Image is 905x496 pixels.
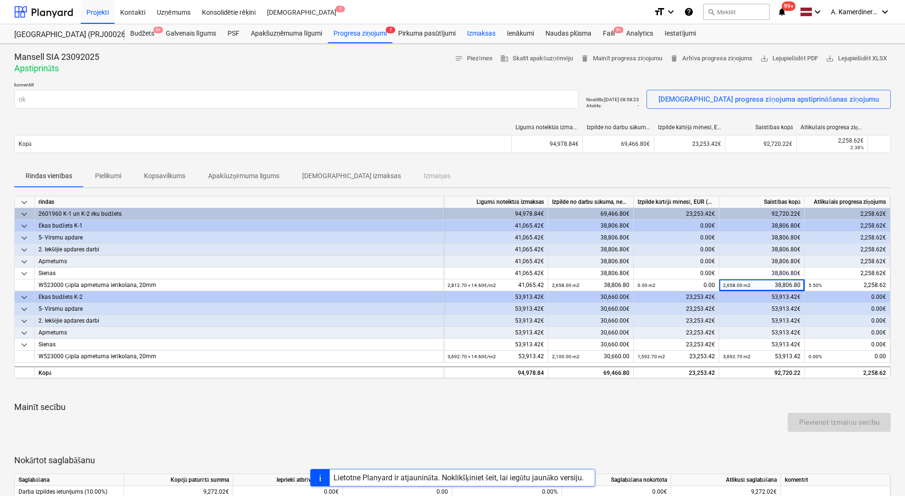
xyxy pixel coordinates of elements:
[548,196,634,208] div: Izpilde no darbu sākuma, neskaitot kārtējā mēneša izpildi
[719,256,805,267] div: 38,806.80€
[500,53,573,64] span: Skatīt apakšuzņēmēju
[455,54,463,63] span: notes
[800,124,864,131] div: Atlikušais progresa ziņojums
[548,208,634,220] div: 69,466.80€
[719,339,805,351] div: 53,913.42€
[444,303,548,315] div: 53,913.42€
[14,455,891,466] p: Nokārtot saglabāšanu
[725,136,796,152] div: 92,720.22€
[638,103,639,109] p: -
[582,136,654,152] div: 69,466.80€
[153,27,163,33] span: 9+
[805,208,890,220] div: 2,258.62€
[723,354,751,359] small: 3,692.70 m2
[35,366,444,378] div: Kopā
[160,24,222,43] a: Galvenais līgums
[723,279,800,291] div: 38,806.80
[444,327,548,339] div: 53,913.42€
[548,220,634,232] div: 38,806.80€
[38,220,439,232] div: Ēkas budžets K-1
[719,220,805,232] div: 38,806.80€
[38,267,439,279] div: Sienas
[581,53,662,64] span: Mainīt progresa ziņojumu
[552,279,629,291] div: 38,806.80
[444,244,548,256] div: 41,065.42€
[809,354,822,359] small: 0.00%
[444,267,548,279] div: 41,065.42€
[552,283,580,288] small: 2,658.00 m2
[38,244,439,256] div: 2. Iekšējie apdares darbi
[634,339,719,351] div: 23,253.42€
[597,24,620,43] a: Faili9+
[638,279,715,291] div: 0.00
[19,232,30,244] span: keyboard_arrow_down
[760,53,818,64] span: Lejupielādēt PDF
[850,145,864,150] small: 2.38%
[805,220,890,232] div: 2,258.62€
[19,197,30,208] span: keyboard_arrow_down
[805,327,890,339] div: 0.00€
[501,24,540,43] a: Ienākumi
[805,339,890,351] div: 0.00€
[707,8,715,16] span: search
[659,24,702,43] a: Iestatījumi
[552,367,629,379] div: 69,466.80
[638,283,656,288] small: 0.00 m2
[448,279,544,291] div: 41,065.42
[604,96,639,103] p: [DATE] 08:58:23
[540,24,598,43] div: Naudas plūsma
[719,327,805,339] div: 53,913.42€
[444,315,548,327] div: 53,913.42€
[548,267,634,279] div: 38,806.80€
[634,303,719,315] div: 23,253.42€
[455,53,493,64] span: Piezīmes
[552,351,629,362] div: 30,660.00
[597,24,620,43] div: Faili
[38,256,439,267] div: Apmetums
[19,327,30,339] span: keyboard_arrow_down
[665,6,676,18] i: keyboard_arrow_down
[208,171,280,181] p: Apakšuzņēmuma līgums
[809,279,886,291] div: 2,258.62
[634,232,719,244] div: 0.00€
[38,327,439,339] div: Apmetums
[38,315,439,327] div: 2. Iekšējie apdares darbi
[14,63,99,74] p: Apstiprināts
[654,6,665,18] i: format_size
[548,303,634,315] div: 30,660.00€
[19,244,30,256] span: keyboard_arrow_down
[444,208,548,220] div: 94,978.84€
[670,53,753,64] span: Arhīva progresa ziņojums
[719,232,805,244] div: 38,806.80€
[500,54,509,63] span: business
[719,291,805,303] div: 53,913.42€
[831,8,878,16] span: A. Kamerdinerovs
[19,292,30,303] span: keyboard_arrow_down
[719,267,805,279] div: 38,806.80€
[386,27,395,33] span: 7
[805,315,890,327] div: 0.00€
[658,93,879,105] div: [DEMOGRAPHIC_DATA] progresa ziņojuma apstiprināšanas ziņojumu
[586,96,605,103] p: Nosūtīts :
[14,30,113,40] div: [GEOGRAPHIC_DATA] (PRJ0002627, K-1 un K-2(2.kārta) 2601960
[19,315,30,327] span: keyboard_arrow_down
[14,82,579,90] p: komentēt
[666,51,756,66] button: Arhīva progresa ziņojums
[548,232,634,244] div: 38,806.80€
[19,339,30,351] span: keyboard_arrow_down
[448,367,544,379] div: 94,978.84
[719,303,805,315] div: 53,913.42€
[35,196,444,208] div: rindas
[38,351,439,362] div: W523000 Ģipša apmetuma ierīkošana, 20mm
[448,354,496,359] small: 3,692.70 × 14.60€ / m2
[719,244,805,256] div: 38,806.80€
[826,53,887,64] span: Lejupielādēt XLSX
[548,256,634,267] div: 38,806.80€
[461,24,501,43] a: Izmaksas
[857,450,905,496] iframe: Chat Widget
[222,24,245,43] div: PSF
[19,256,30,267] span: keyboard_arrow_down
[444,339,548,351] div: 53,913.42€
[19,209,30,220] span: keyboard_arrow_down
